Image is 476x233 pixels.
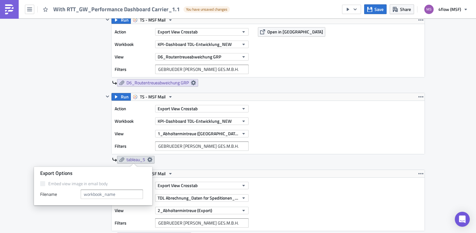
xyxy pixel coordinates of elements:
[40,170,146,176] div: Export Options
[40,190,78,199] label: Filenam﻿e
[155,41,249,48] button: KPI-Dashboard TDL-Entwicklung_NEW
[155,141,249,151] input: Filter1=Value1&...
[158,207,212,214] span: 2_Abholtermintreue (Export)
[155,117,249,125] button: KPI-Dashboard TDL-Entwicklung_NEW
[2,23,297,43] p: In den Tabellen E1 - E4 sind enthalten, die sie . Diese Daten basieren auf den Zustellungen in de...
[400,6,411,12] span: Share
[40,181,146,186] label: Embed view image in email body
[131,93,175,101] button: TS - MSF Mail
[158,130,239,137] span: 1_Abholtermintreue ([GEOGRAPHIC_DATA])
[117,79,198,87] a: D6_Routentreueabweichung GRP
[364,4,387,14] button: Save
[2,16,297,21] p: In den Tabellen D4, D5, D6 sind enthalten (bis einschließlich Ende der abgelaufenen Kalenderwoche).
[57,23,80,28] strong: Exceptions
[2,9,297,14] p: anbei finden Sie das aktuelle Performance Dashboard für Magna Transportdienstleister sowie Except...
[155,194,249,202] button: TDL Abrechnung_Daten for Speditionen_Live Version
[53,5,180,13] span: With RTT_GW_Performance Dashboard Carrier_1.1
[158,41,232,47] span: KPI-Dashboard TDL-Entwicklung_NEW
[155,182,249,189] button: Export View Crosstab
[155,53,249,61] button: D6_Routentreueabweichung GRP
[140,93,166,101] span: TS - MSF Mail
[115,129,152,138] label: View
[2,52,297,57] p: Bei Rückfragen wenden Sie sich bitte an folgende Adressen:
[121,16,129,24] span: Run
[4,4,14,14] img: PushMetrics
[115,27,152,37] label: Action
[115,141,152,151] label: Filters
[158,118,232,124] span: KPI-Dashboard TDL-Entwicklung_NEW
[155,28,249,36] button: Export View Crosstab
[121,93,129,101] span: Run
[113,23,226,28] strong: innerhalb der nächsten 9 Kalendertage prüfen müssen
[155,105,249,112] button: Export View Crosstab
[64,16,140,21] strong: Transportdaten der letzten 6 Wochen
[2,2,297,7] p: [PERSON_NAME] {{ row.last_name }} Team,
[421,2,471,16] button: 4flow (MSF)
[455,212,470,227] div: Open Intercom Messenger
[374,6,383,12] span: Save
[155,218,249,228] input: Filter1=Value1&...
[2,45,297,50] p: Sofern keine Anhänge zu den Exceptions (E1 - E4) angehangen sind, sind auch keine Exceptions zu p...
[131,170,175,177] button: TS - MSF Mail
[438,6,461,12] span: 4flow (MSF)
[158,195,239,201] span: TDL Abrechnung_Daten for Speditionen_Live Version
[155,207,249,214] button: 2_Abholtermintreue (Export)
[112,93,131,101] button: Run
[140,16,166,24] span: TS - MSF Mail
[115,52,152,62] label: View
[390,4,414,14] button: Share
[126,157,145,162] span: tableau_5
[115,206,152,215] label: View
[126,80,189,86] span: D6_Routentreueabweichung GRP
[104,93,111,100] button: Hide content
[267,28,323,35] span: Open in [GEOGRAPHIC_DATA]
[258,27,325,37] button: Open in [GEOGRAPHIC_DATA]
[158,182,198,189] span: Export View Crosstab
[158,53,221,60] span: D6_Routentreueabweichung GRP
[81,190,143,199] input: workbook_name
[158,28,198,35] span: Export View Crosstab
[115,65,152,74] label: Filters
[115,40,152,49] label: Workbook
[117,156,155,163] a: tableau_5
[115,218,152,228] label: Filters
[104,16,111,23] button: Hide content
[155,65,249,74] input: Filter1=Value1&...
[155,130,249,137] button: 1_Abholtermintreue ([GEOGRAPHIC_DATA])
[115,104,152,113] label: Action
[112,16,131,24] button: Run
[131,16,175,24] button: TS - MSF Mail
[140,170,166,177] span: TS - MSF Mail
[158,105,198,112] span: Export View Crosstab
[115,116,152,126] label: Workbook
[186,7,227,12] span: You have unsaved changes
[424,4,434,15] img: Avatar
